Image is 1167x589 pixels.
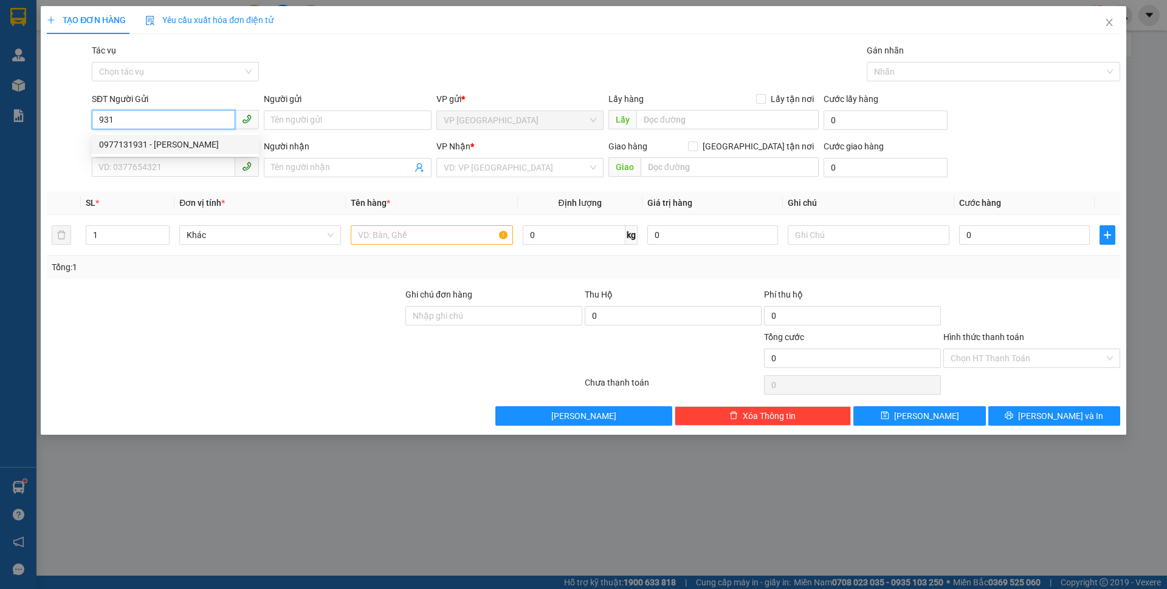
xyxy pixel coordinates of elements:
[52,260,450,274] div: Tổng: 1
[551,409,616,423] span: [PERSON_NAME]
[5,5,61,39] strong: Nhà xe Mỹ Loan
[264,92,431,106] div: Người gửi
[436,141,470,151] span: VP Nhận
[264,140,431,153] div: Người nhận
[187,226,334,244] span: Khác
[436,92,604,106] div: VP gửi
[415,163,424,172] span: user-add
[86,198,95,208] span: SL
[783,191,954,215] th: Ghi chú
[729,411,738,421] span: delete
[92,46,116,55] label: Tác vụ
[608,110,636,129] span: Lấy
[788,225,949,245] input: Ghi Chú
[1005,411,1013,421] span: printer
[1100,230,1115,240] span: plus
[52,225,71,245] button: delete
[242,162,252,171] span: phone
[1018,409,1103,423] span: [PERSON_NAME] và In
[5,43,57,77] span: 33 Bác Ái, P Phước Hội, TX Lagi
[5,79,60,90] span: 0968278298
[405,290,472,299] label: Ghi chú đơn hàng
[444,111,596,129] span: VP Thủ Đức
[92,135,259,154] div: 0977131931 - Huy
[698,140,819,153] span: [GEOGRAPHIC_DATA] tận nơi
[743,409,796,423] span: Xóa Thông tin
[99,138,252,151] div: 0977131931 - [PERSON_NAME]
[92,92,259,106] div: SĐT Người Gửi
[824,94,878,104] label: Cước lấy hàng
[766,92,819,106] span: Lấy tận nơi
[95,21,150,35] span: JH6B3581
[1092,6,1126,40] button: Close
[641,157,819,177] input: Dọc đường
[824,158,948,177] input: Cước giao hàng
[959,198,1001,208] span: Cước hàng
[636,110,819,129] input: Dọc đường
[1100,225,1115,245] button: plus
[559,198,602,208] span: Định lượng
[764,332,804,342] span: Tổng cước
[47,16,55,24] span: plus
[145,16,155,26] img: icon
[853,406,985,426] button: save[PERSON_NAME]
[242,114,252,124] span: phone
[608,94,644,104] span: Lấy hàng
[881,411,889,421] span: save
[585,290,613,299] span: Thu Hộ
[988,406,1120,426] button: printer[PERSON_NAME] và In
[608,141,647,151] span: Giao hàng
[179,198,225,208] span: Đơn vị tính
[351,225,512,245] input: VD: Bàn, Ghế
[824,111,948,130] input: Cước lấy hàng
[675,406,852,426] button: deleteXóa Thông tin
[824,141,884,151] label: Cước giao hàng
[1104,18,1114,27] span: close
[867,46,904,55] label: Gán nhãn
[405,306,582,325] input: Ghi chú đơn hàng
[764,288,941,306] div: Phí thu hộ
[894,409,959,423] span: [PERSON_NAME]
[625,225,638,245] span: kg
[47,15,126,25] span: TẠO ĐƠN HÀNG
[647,198,692,208] span: Giá trị hàng
[608,157,641,177] span: Giao
[351,198,390,208] span: Tên hàng
[583,376,763,397] div: Chưa thanh toán
[943,332,1024,342] label: Hình thức thanh toán
[647,225,778,245] input: 0
[495,406,672,426] button: [PERSON_NAME]
[145,15,274,25] span: Yêu cầu xuất hóa đơn điện tử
